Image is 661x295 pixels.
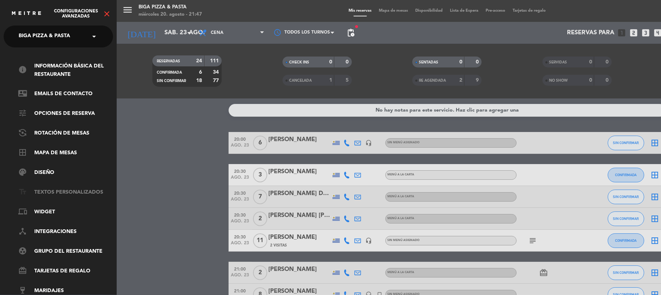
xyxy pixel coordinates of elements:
[354,24,359,29] span: fiber_manual_record
[18,286,27,295] i: wine_bar
[11,11,42,16] img: MEITRE
[18,109,113,118] a: Opciones de reserva
[18,148,27,157] i: border_all
[18,187,27,196] i: text_fields
[18,65,27,74] i: info
[19,29,70,44] span: Biga Pizza & Pasta
[18,129,113,138] a: Rotación de Mesas
[18,266,27,275] i: card_giftcard
[18,227,27,236] i: device_hub
[18,188,113,197] a: Textos Personalizados
[18,128,27,137] i: flip_camera_android
[346,28,355,37] span: pending_actions
[18,207,27,216] i: phonelink
[18,267,113,276] a: Tarjetas de regalo
[18,90,113,98] a: Emails de Contacto
[18,89,27,98] i: contact_mail
[18,228,113,236] a: Integraciones
[18,168,27,176] i: palette
[18,208,113,217] a: Widget
[18,168,113,177] a: Diseño
[18,62,113,79] a: Información básica del restaurante
[18,149,113,158] a: Mapa de mesas
[102,9,111,18] i: close
[49,9,102,19] span: Configuraciones avanzadas
[18,247,113,256] a: Grupo del restaurante
[18,109,27,117] i: tune
[18,247,27,255] i: group_work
